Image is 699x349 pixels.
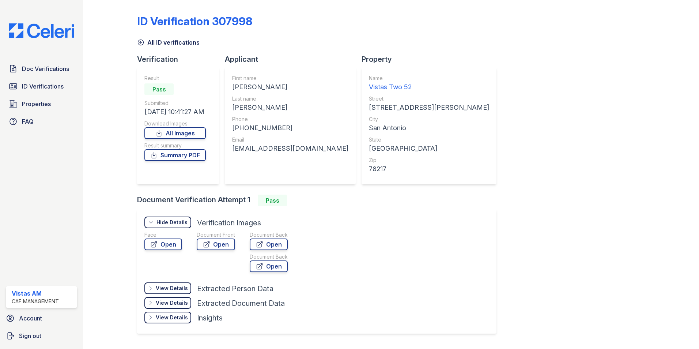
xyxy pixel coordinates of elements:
[197,218,261,228] div: Verification Images
[369,75,489,92] a: Name Vistas Two 52
[137,38,200,47] a: All ID verifications
[156,285,188,292] div: View Details
[369,82,489,92] div: Vistas Two 52
[137,15,252,28] div: ID Verification 307998
[19,314,42,323] span: Account
[197,284,273,294] div: Extracted Person Data
[144,100,206,107] div: Submitted
[362,54,502,64] div: Property
[6,97,77,111] a: Properties
[12,289,59,298] div: Vistas AM
[225,54,362,64] div: Applicant
[144,149,206,161] a: Summary PDF
[232,116,348,123] div: Phone
[144,107,206,117] div: [DATE] 10:41:27 AM
[250,239,288,250] a: Open
[3,23,80,38] img: CE_Logo_Blue-a8612792a0a2168367f1c8372b55b34899dd931a85d93a1a3d3e32e68fde9ad4.png
[232,95,348,102] div: Last name
[668,320,692,342] iframe: chat widget
[22,117,34,126] span: FAQ
[369,143,489,154] div: [GEOGRAPHIC_DATA]
[250,231,288,239] div: Document Back
[197,239,235,250] a: Open
[369,164,489,174] div: 78217
[6,114,77,129] a: FAQ
[232,75,348,82] div: First name
[232,123,348,133] div: [PHONE_NUMBER]
[144,231,182,239] div: Face
[232,102,348,113] div: [PERSON_NAME]
[137,54,225,64] div: Verification
[250,253,288,260] div: Document Back
[144,75,206,82] div: Result
[197,298,285,308] div: Extracted Document Data
[19,331,41,340] span: Sign out
[369,157,489,164] div: Zip
[369,123,489,133] div: San Antonio
[156,299,188,307] div: View Details
[156,219,188,226] div: Hide Details
[144,83,174,95] div: Pass
[144,120,206,127] div: Download Images
[6,61,77,76] a: Doc Verifications
[12,298,59,305] div: CAF Management
[369,75,489,82] div: Name
[156,314,188,321] div: View Details
[258,195,287,206] div: Pass
[144,239,182,250] a: Open
[369,136,489,143] div: State
[369,116,489,123] div: City
[369,95,489,102] div: Street
[3,329,80,343] a: Sign out
[22,100,51,108] span: Properties
[22,82,64,91] span: ID Verifications
[232,136,348,143] div: Email
[137,195,502,206] div: Document Verification Attempt 1
[197,231,235,239] div: Document Front
[197,313,223,323] div: Insights
[144,127,206,139] a: All Images
[3,311,80,326] a: Account
[250,260,288,272] a: Open
[22,64,69,73] span: Doc Verifications
[6,79,77,94] a: ID Verifications
[144,142,206,149] div: Result summary
[232,143,348,154] div: [EMAIL_ADDRESS][DOMAIN_NAME]
[369,102,489,113] div: [STREET_ADDRESS][PERSON_NAME]
[232,82,348,92] div: [PERSON_NAME]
